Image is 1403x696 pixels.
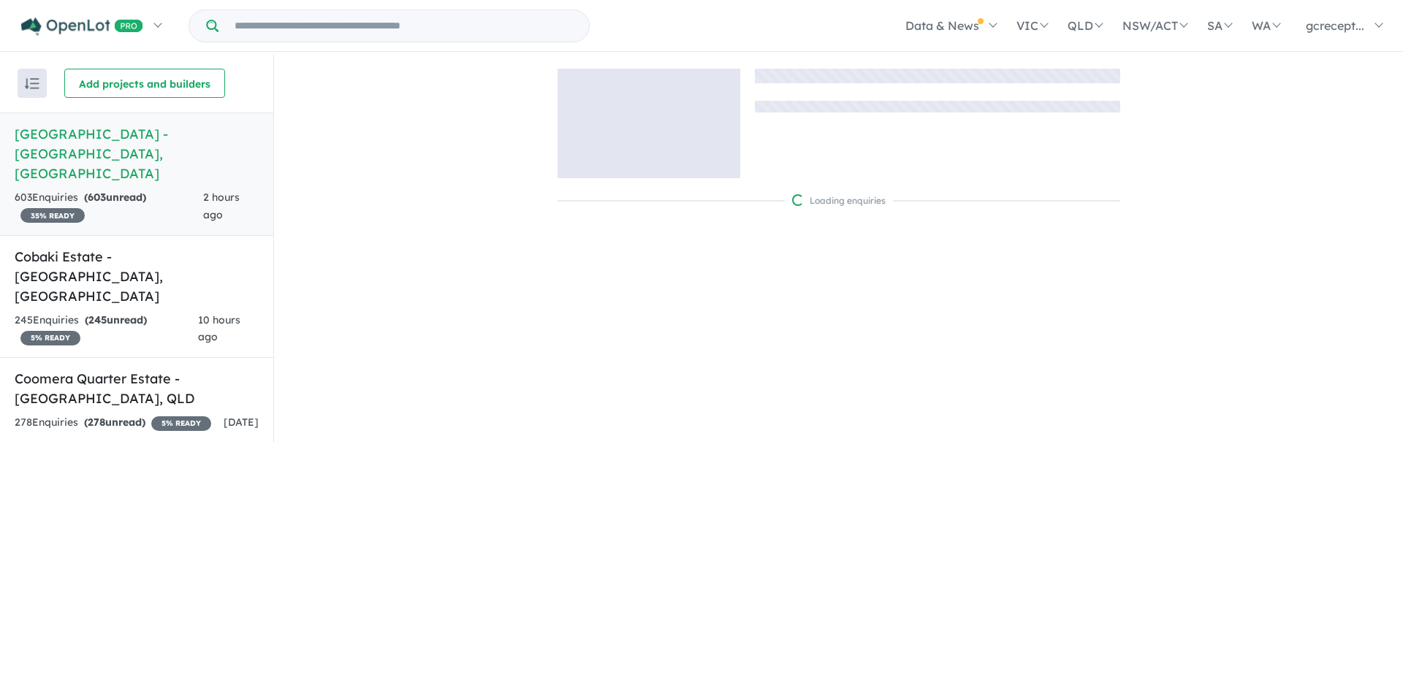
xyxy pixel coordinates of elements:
span: 278 [88,416,105,429]
img: sort.svg [25,78,39,89]
img: Openlot PRO Logo White [21,18,143,36]
input: Try estate name, suburb, builder or developer [221,10,586,42]
span: 603 [88,191,106,204]
span: 245 [88,313,107,326]
h5: Coomera Quarter Estate - [GEOGRAPHIC_DATA] , QLD [15,369,259,408]
h5: [GEOGRAPHIC_DATA] - [GEOGRAPHIC_DATA] , [GEOGRAPHIC_DATA] [15,124,259,183]
span: [DATE] [224,416,259,429]
button: Add projects and builders [64,69,225,98]
span: gcrecept... [1306,18,1364,33]
div: 603 Enquir ies [15,189,203,224]
strong: ( unread) [85,313,147,326]
span: 2 hours ago [203,191,240,221]
span: 35 % READY [20,208,85,223]
h5: Cobaki Estate - [GEOGRAPHIC_DATA] , [GEOGRAPHIC_DATA] [15,247,259,306]
span: 10 hours ago [198,313,240,344]
span: 5 % READY [20,331,80,345]
div: 278 Enquir ies [15,414,211,432]
span: 5 % READY [151,416,211,431]
strong: ( unread) [84,416,145,429]
div: 245 Enquir ies [15,312,198,347]
div: Loading enquiries [792,194,886,208]
strong: ( unread) [84,191,146,204]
